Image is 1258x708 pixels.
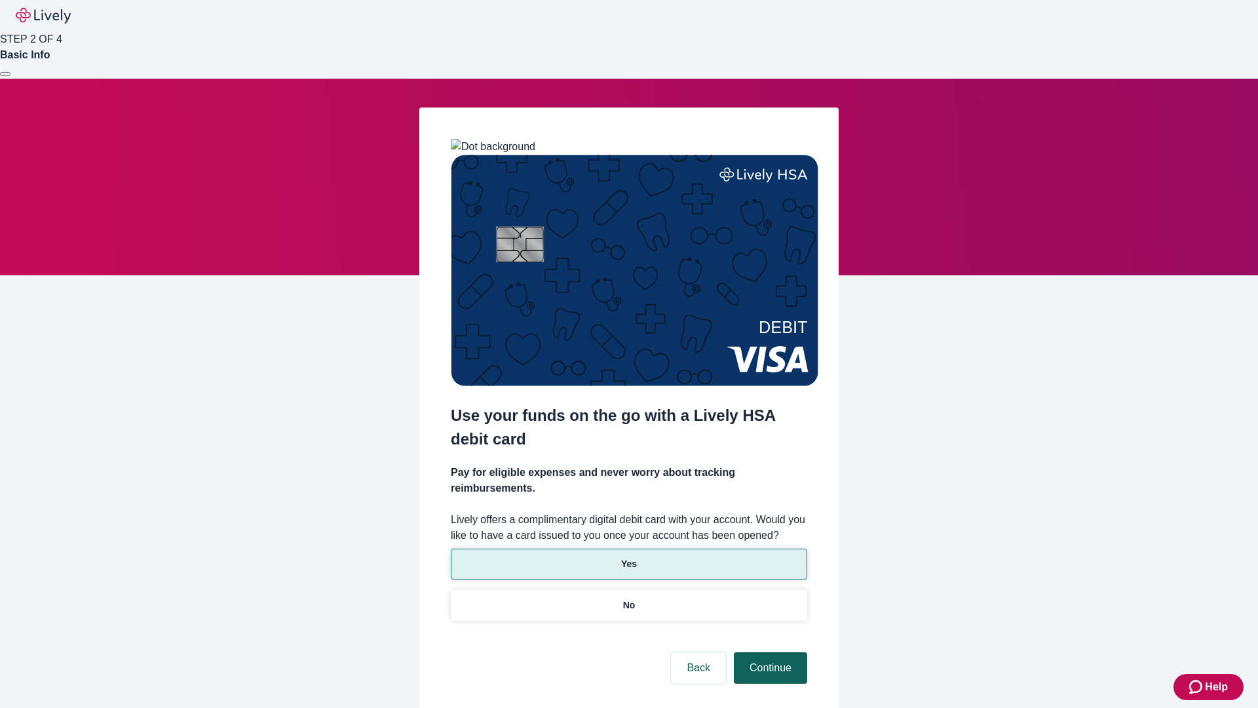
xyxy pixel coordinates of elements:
[1205,679,1228,695] span: Help
[451,155,818,386] img: Debit card
[1173,674,1244,700] button: Zendesk support iconHelp
[451,404,807,451] h2: Use your funds on the go with a Lively HSA debit card
[451,549,807,580] button: Yes
[671,652,726,684] button: Back
[1189,679,1205,695] svg: Zendesk support icon
[734,652,807,684] button: Continue
[451,465,807,496] h4: Pay for eligible expenses and never worry about tracking reimbursements.
[16,8,71,24] img: Lively
[451,512,807,543] label: Lively offers a complimentary digital debit card with your account. Would you like to have a card...
[451,139,535,155] img: Dot background
[451,590,807,621] button: No
[623,599,636,612] p: No
[621,557,637,571] p: Yes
